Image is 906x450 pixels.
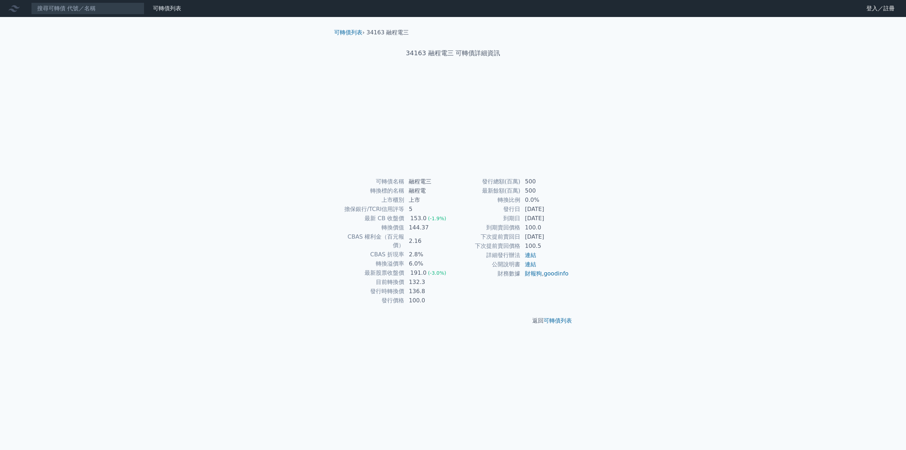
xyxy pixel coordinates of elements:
td: [DATE] [521,232,569,241]
td: 500 [521,186,569,195]
td: 轉換比例 [453,195,521,205]
td: 融程電三 [405,177,453,186]
td: 6.0% [405,259,453,268]
td: 到期賣回價格 [453,223,521,232]
span: (-1.9%) [428,216,446,221]
td: [DATE] [521,214,569,223]
p: 返回 [328,317,578,325]
td: CBAS 權利金（百元報價） [337,232,405,250]
td: 發行總額(百萬) [453,177,521,186]
td: 可轉債名稱 [337,177,405,186]
td: 136.8 [405,287,453,296]
td: 2.16 [405,232,453,250]
li: › [334,28,365,37]
td: 發行時轉換價 [337,287,405,296]
a: 可轉債列表 [334,29,362,36]
td: 100.5 [521,241,569,251]
a: 登入／註冊 [861,3,900,14]
td: 5 [405,205,453,214]
td: 100.0 [521,223,569,232]
td: [DATE] [521,205,569,214]
td: 發行價格 [337,296,405,305]
a: 連結 [525,252,536,258]
td: 公開說明書 [453,260,521,269]
td: 擔保銀行/TCRI信用評等 [337,205,405,214]
li: 34163 融程電三 [367,28,409,37]
td: 132.3 [405,278,453,287]
td: 到期日 [453,214,521,223]
td: 轉換價值 [337,223,405,232]
td: 0.0% [521,195,569,205]
a: 連結 [525,261,536,268]
a: goodinfo [544,270,568,277]
td: 最新 CB 收盤價 [337,214,405,223]
td: 財務數據 [453,269,521,278]
td: 詳細發行辦法 [453,251,521,260]
td: 上市櫃別 [337,195,405,205]
div: 191.0 [409,269,428,277]
td: 下次提前賣回價格 [453,241,521,251]
td: 500 [521,177,569,186]
input: 搜尋可轉債 代號／名稱 [31,2,144,15]
td: 2.8% [405,250,453,259]
td: 最新股票收盤價 [337,268,405,278]
a: 可轉債列表 [153,5,181,12]
td: 下次提前賣回日 [453,232,521,241]
td: CBAS 折現率 [337,250,405,259]
td: 目前轉換價 [337,278,405,287]
td: 轉換標的名稱 [337,186,405,195]
a: 財報狗 [525,270,542,277]
td: 最新餘額(百萬) [453,186,521,195]
span: (-3.0%) [428,270,446,276]
div: 153.0 [409,214,428,223]
td: 融程電 [405,186,453,195]
td: 轉換溢價率 [337,259,405,268]
td: 發行日 [453,205,521,214]
td: 144.37 [405,223,453,232]
td: , [521,269,569,278]
td: 100.0 [405,296,453,305]
a: 可轉債列表 [544,317,572,324]
h1: 34163 融程電三 可轉債詳細資訊 [328,48,578,58]
td: 上市 [405,195,453,205]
